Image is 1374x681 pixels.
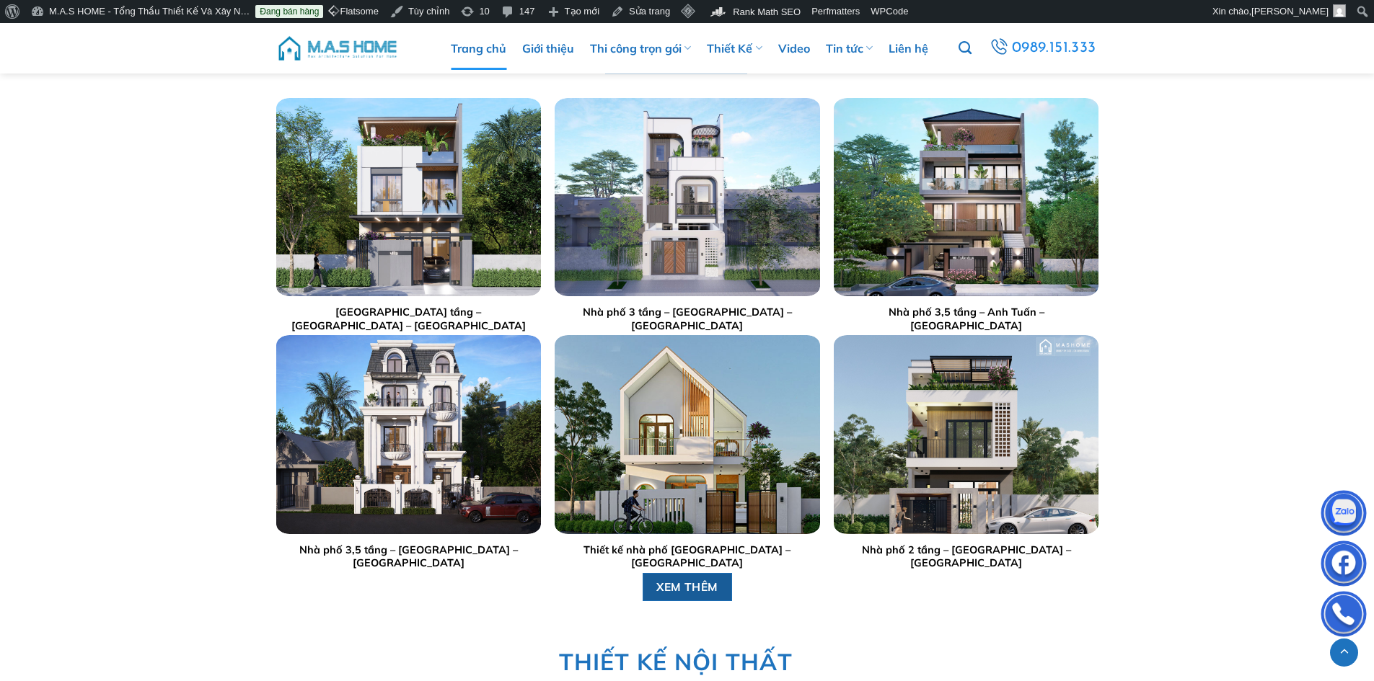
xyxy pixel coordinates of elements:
a: Thi công trọn gói [590,27,691,70]
a: Thiết kế nhà phố [GEOGRAPHIC_DATA] – [GEOGRAPHIC_DATA] [562,543,812,569]
img: Trang chủ 81 [555,98,819,296]
img: Trang chủ 80 [276,98,540,296]
img: Trang chủ 85 [834,335,1098,533]
img: Facebook [1322,544,1365,587]
img: M.A.S HOME – Tổng Thầu Thiết Kế Và Xây Nhà Trọn Gói [276,27,399,70]
a: Nhà phố 3,5 tầng – [GEOGRAPHIC_DATA] – [GEOGRAPHIC_DATA] [283,543,533,569]
a: Tin tức [826,27,873,70]
a: Liên hệ [889,27,928,70]
img: Trang chủ 82 [834,98,1098,296]
a: XEM THÊM [642,572,732,600]
a: Trang chủ [451,27,506,70]
a: Lên đầu trang [1330,638,1358,667]
a: Video [778,27,810,70]
a: [GEOGRAPHIC_DATA] tầng – [GEOGRAPHIC_DATA] – [GEOGRAPHIC_DATA] [283,306,533,332]
a: Thiết Kế [707,27,762,70]
span: [PERSON_NAME] [1251,6,1329,17]
a: Giới thiệu [522,27,574,70]
a: Nhà phố 2 tầng – [GEOGRAPHIC_DATA] – [GEOGRAPHIC_DATA] [841,543,1091,569]
span: XEM THÊM [656,577,718,595]
a: Nhà phố 3 tầng – [GEOGRAPHIC_DATA] – [GEOGRAPHIC_DATA] [562,306,812,332]
a: 0989.151.333 [987,35,1100,61]
a: Tìm kiếm [959,33,972,63]
img: Trang chủ 84 [555,335,819,533]
span: 0989.151.333 [1011,36,1097,61]
a: Đang bán hàng [255,5,323,18]
span: THIẾT KẾ NỘI THẤT [559,644,792,680]
img: Phone [1322,595,1365,638]
a: Nhà phố 3,5 tầng – Anh Tuấn – [GEOGRAPHIC_DATA] [841,306,1091,332]
img: Trang chủ 83 [276,335,540,533]
img: Zalo [1322,494,1365,537]
span: Rank Math SEO [733,6,801,17]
